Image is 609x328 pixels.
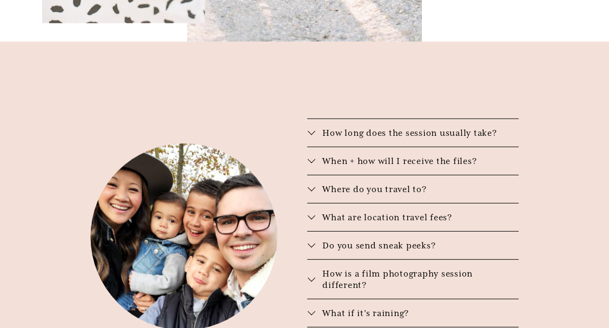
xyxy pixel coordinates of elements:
span: What are location travel fees? [315,212,518,223]
button: What if it's raining? [307,299,518,327]
span: How long does the session usually take? [315,127,518,139]
button: What are location travel fees? [307,204,518,231]
span: Do you send sneak peeks? [315,240,518,251]
span: How is a film photography session different? [315,268,518,291]
span: What if it's raining? [315,307,518,319]
button: Where do you travel to? [307,175,518,203]
button: How is a film photography session different? [307,260,518,299]
button: How long does the session usually take? [307,119,518,147]
button: Do you send sneak peeks? [307,232,518,259]
span: Where do you travel to? [315,183,518,195]
span: When + how will I receive the files? [315,155,518,167]
button: When + how will I receive the files? [307,147,518,175]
